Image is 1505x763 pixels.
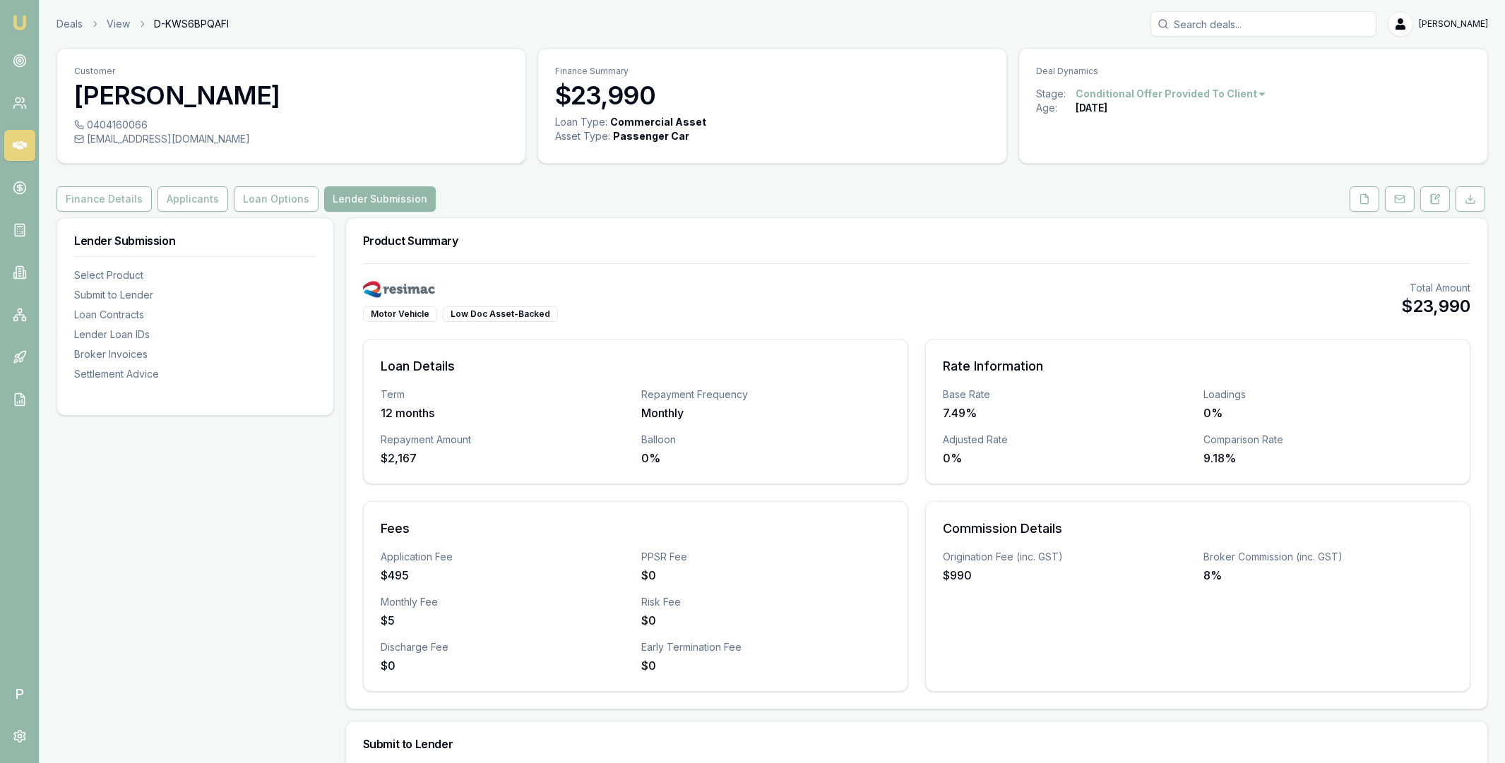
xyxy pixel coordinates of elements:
[641,550,891,564] div: PPSR Fee
[11,14,28,31] img: emu-icon-u.png
[154,17,229,31] span: D-KWS6BPQAFI
[1203,550,1453,564] div: Broker Commission (inc. GST)
[381,404,630,421] div: 12 months
[1203,387,1453,402] div: Loadings
[1036,87,1076,101] div: Stage:
[231,186,321,212] a: Loan Options
[641,404,891,421] div: Monthly
[56,17,83,31] a: Deals
[943,519,1453,539] h3: Commission Details
[943,387,1192,402] div: Base Rate
[381,356,891,376] h3: Loan Details
[443,306,558,322] div: Low Doc Asset-Backed
[555,129,610,143] div: Asset Type :
[1203,450,1453,467] div: 9.18%
[74,268,316,282] div: Select Product
[74,81,508,109] h3: [PERSON_NAME]
[641,595,891,609] div: Risk Fee
[1076,87,1267,101] button: Conditional Offer Provided To Client
[1036,101,1076,115] div: Age:
[381,433,630,447] div: Repayment Amount
[1076,101,1107,115] div: [DATE]
[74,328,316,342] div: Lender Loan IDs
[74,235,316,246] h3: Lender Submission
[943,550,1192,564] div: Origination Fee (inc. GST)
[381,550,630,564] div: Application Fee
[641,387,891,402] div: Repayment Frequency
[157,186,228,212] button: Applicants
[363,306,437,322] div: Motor Vehicle
[1036,66,1470,77] p: Deal Dynamics
[381,519,891,539] h3: Fees
[74,66,508,77] p: Customer
[363,738,1470,750] h3: Submit to Lender
[381,595,630,609] div: Monthly Fee
[74,308,316,322] div: Loan Contracts
[155,186,231,212] a: Applicants
[4,678,35,709] span: P
[943,567,1192,584] div: $990
[1203,567,1453,584] div: 8%
[74,347,316,361] div: Broker Invoices
[56,186,152,212] button: Finance Details
[555,115,607,129] div: Loan Type:
[943,404,1192,421] div: 7.49%
[321,186,439,212] a: Lender Submission
[74,367,316,381] div: Settlement Advice
[381,657,630,674] div: $0
[56,186,155,212] a: Finance Details
[1150,11,1376,37] input: Search deals
[943,450,1192,467] div: 0%
[1203,433,1453,447] div: Comparison Rate
[641,612,891,629] div: $0
[381,640,630,654] div: Discharge Fee
[363,281,436,298] img: Resimac
[1401,281,1470,295] div: Total Amount
[1419,18,1488,30] span: [PERSON_NAME]
[1203,404,1453,421] div: 0%
[74,118,508,132] div: 0404160066
[324,186,436,212] button: Lender Submission
[234,186,319,212] button: Loan Options
[381,387,630,402] div: Term
[641,450,891,467] div: 0%
[641,657,891,674] div: $0
[610,115,706,129] div: Commercial Asset
[381,450,630,467] div: $2,167
[74,132,508,146] div: [EMAIL_ADDRESS][DOMAIN_NAME]
[943,356,1453,376] h3: Rate Information
[641,567,891,584] div: $0
[56,17,229,31] nav: breadcrumb
[363,235,1470,246] h3: Product Summary
[641,640,891,654] div: Early Termination Fee
[107,17,130,31] a: View
[943,433,1192,447] div: Adjusted Rate
[74,288,316,302] div: Submit to Lender
[381,612,630,629] div: $5
[1401,295,1470,318] div: $23,990
[613,129,689,143] div: Passenger Car
[641,433,891,447] div: Balloon
[555,66,989,77] p: Finance Summary
[381,567,630,584] div: $495
[555,81,989,109] h3: $23,990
